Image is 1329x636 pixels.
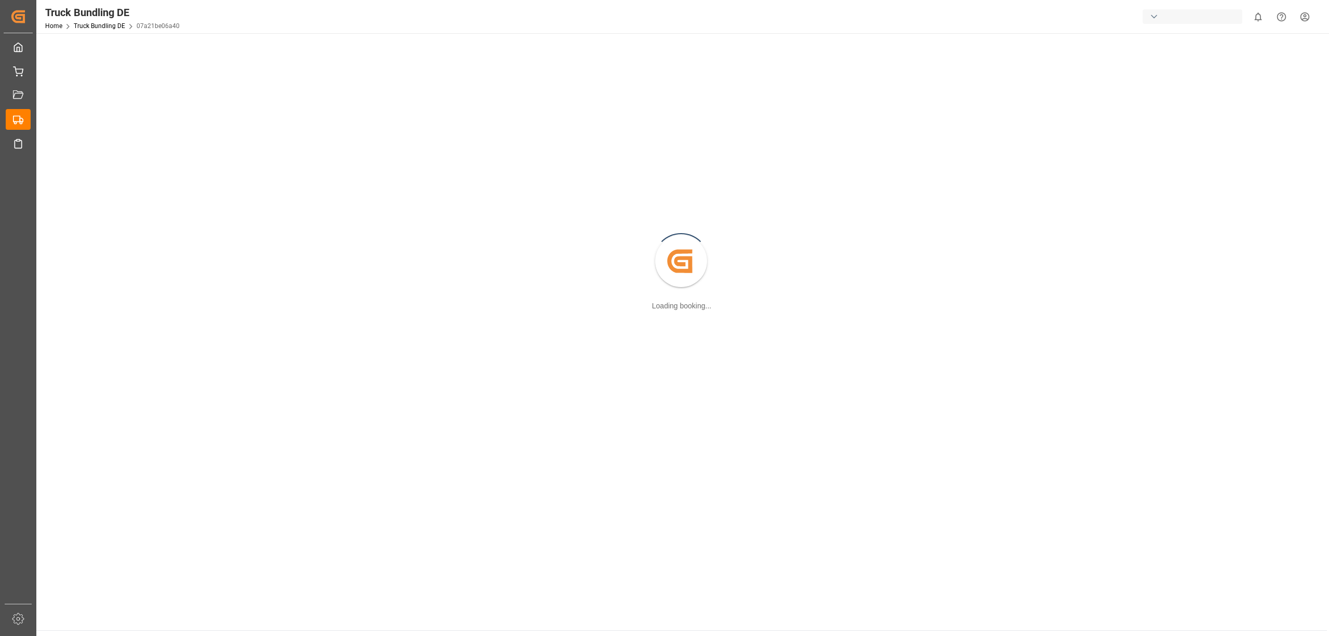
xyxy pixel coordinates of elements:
[1270,5,1293,29] button: Help Center
[74,22,125,30] a: Truck Bundling DE
[45,22,62,30] a: Home
[652,301,711,312] div: Loading booking...
[1246,5,1270,29] button: show 0 new notifications
[45,5,180,20] div: Truck Bundling DE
